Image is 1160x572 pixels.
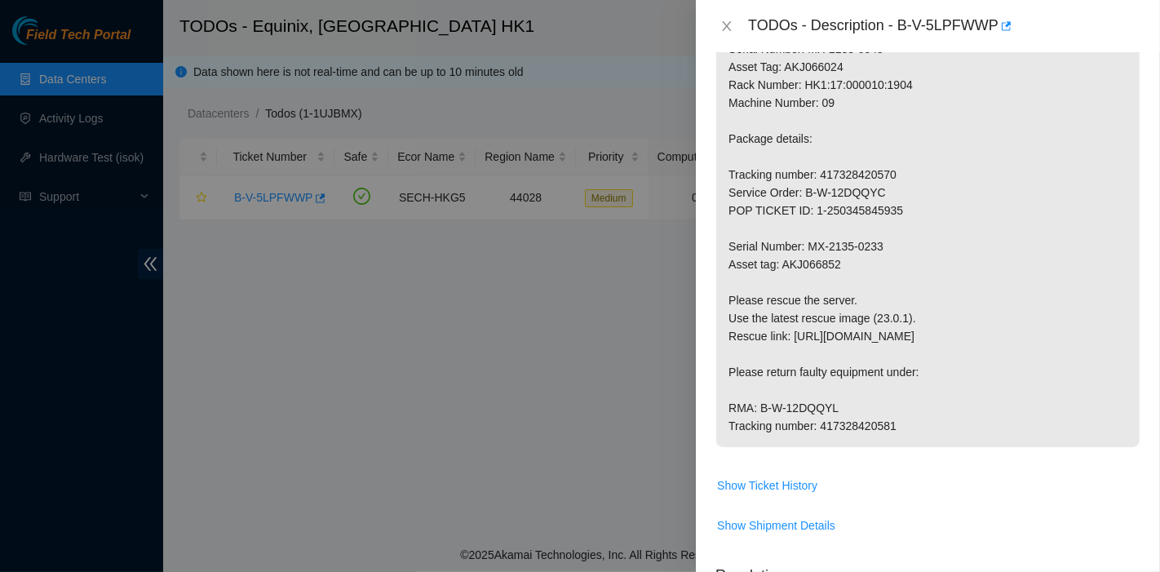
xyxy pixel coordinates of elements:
span: Show Shipment Details [717,517,835,534]
span: Show Ticket History [717,477,817,494]
div: TODOs - Description - B-V-5LPFWWP [748,13,1140,39]
button: Show Ticket History [716,472,818,499]
span: close [720,20,733,33]
button: Show Shipment Details [716,512,836,539]
button: Close [715,19,738,34]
